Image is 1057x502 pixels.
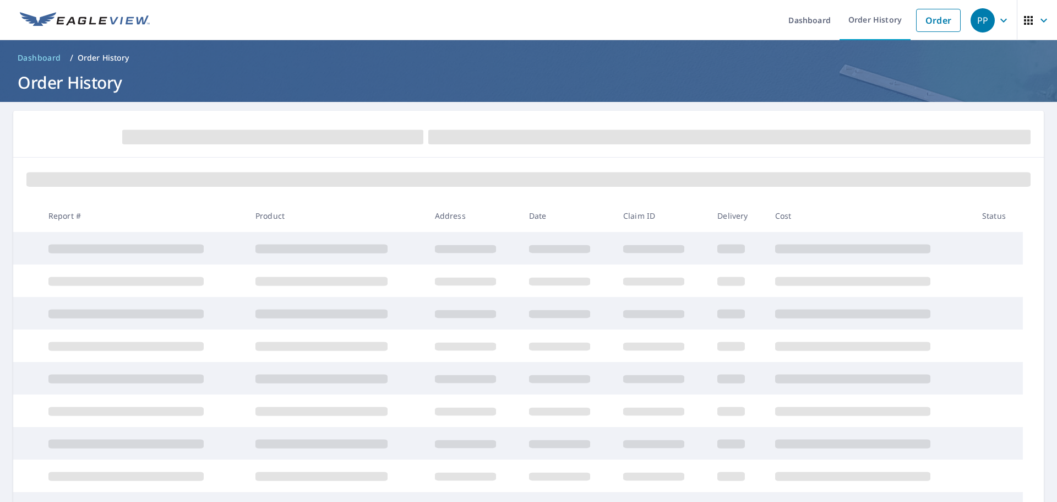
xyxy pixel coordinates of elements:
th: Delivery [709,199,766,232]
h1: Order History [13,71,1044,94]
th: Report # [40,199,247,232]
a: Dashboard [13,49,66,67]
th: Claim ID [614,199,709,232]
a: Order [916,9,961,32]
th: Product [247,199,426,232]
th: Address [426,199,520,232]
nav: breadcrumb [13,49,1044,67]
p: Order History [78,52,129,63]
li: / [70,51,73,64]
span: Dashboard [18,52,61,63]
th: Cost [766,199,973,232]
img: EV Logo [20,12,150,29]
th: Status [973,199,1023,232]
th: Date [520,199,614,232]
div: PP [971,8,995,33]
